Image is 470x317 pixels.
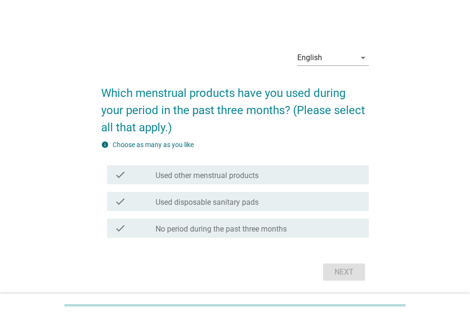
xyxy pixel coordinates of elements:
[115,196,126,207] i: check
[115,169,126,180] i: check
[357,52,369,63] i: arrow_drop_down
[156,171,259,180] label: Used other menstrual products
[297,53,322,62] div: English
[113,141,194,148] label: Choose as many as you like
[101,141,109,148] i: info
[156,224,287,234] label: No period during the past three months
[156,198,259,207] label: Used disposable sanitary pads
[115,222,126,234] i: check
[101,75,369,136] h2: Which menstrual products have you used during your period in the past three months? (Please selec...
